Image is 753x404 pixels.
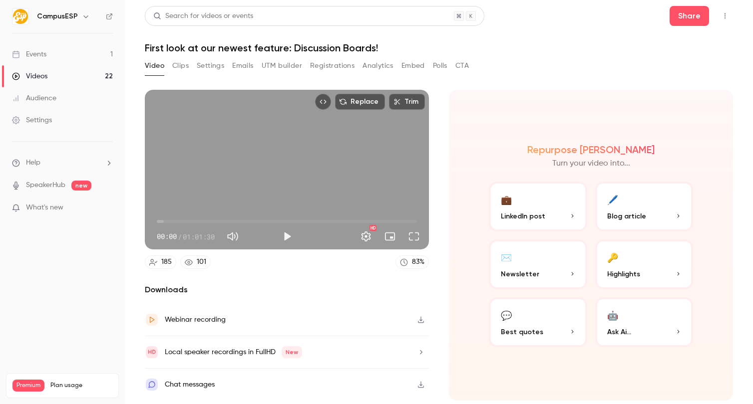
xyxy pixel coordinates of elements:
h2: Repurpose [PERSON_NAME] [527,144,655,156]
div: 🖊️ [607,192,618,207]
span: Ask Ai... [607,327,631,337]
button: 🤖Ask Ai... [595,297,694,347]
span: new [71,181,91,191]
button: Top Bar Actions [717,8,733,24]
button: 🔑Highlights [595,239,694,289]
div: Local speaker recordings in FullHD [165,346,302,358]
span: Help [26,158,40,168]
div: Audience [12,93,56,103]
div: 💬 [501,307,512,323]
button: Trim [389,94,425,110]
button: Polls [433,58,447,74]
span: 01:01:30 [183,231,215,242]
iframe: Noticeable Trigger [101,203,113,212]
h6: CampusESP [37,11,78,21]
span: 00:00 [157,231,177,242]
div: Search for videos or events [153,11,253,21]
span: / [178,231,182,242]
span: New [282,346,302,358]
a: 101 [180,255,211,269]
div: 83 % [412,257,424,267]
p: Turn your video into... [552,158,630,170]
button: Emails [232,58,253,74]
span: Plan usage [50,382,112,390]
span: Blog article [607,211,646,221]
div: 🔑 [607,249,618,265]
span: Highlights [607,269,640,279]
div: 🤖 [607,307,618,323]
button: Clips [172,58,189,74]
span: LinkedIn post [501,211,545,221]
button: 💼LinkedIn post [489,182,587,231]
button: UTM builder [262,58,302,74]
button: Mute [223,226,243,246]
h1: First look at our newest feature: Discussion Boards! [145,42,733,54]
a: 185 [145,255,176,269]
div: Videos [12,71,47,81]
h2: Downloads [145,284,429,296]
div: 00:00 [157,231,215,242]
button: Settings [197,58,224,74]
div: Webinar recording [165,314,226,326]
a: 83% [395,255,429,269]
button: CTA [455,58,469,74]
button: 🖊️Blog article [595,182,694,231]
button: Play [277,226,297,246]
div: Events [12,49,46,59]
button: ✉️Newsletter [489,239,587,289]
div: 💼 [501,192,512,207]
div: 185 [161,257,172,267]
li: help-dropdown-opener [12,158,113,168]
button: Video [145,58,164,74]
div: Settings [12,115,52,125]
span: What's new [26,202,63,213]
button: Full screen [404,226,424,246]
button: Replace [335,94,385,110]
span: Best quotes [501,327,543,337]
span: Newsletter [501,269,539,279]
div: ✉️ [501,249,512,265]
button: 💬Best quotes [489,297,587,347]
div: HD [370,225,376,231]
button: Registrations [310,58,355,74]
div: 101 [197,257,206,267]
button: Analytics [363,58,393,74]
img: CampusESP [12,8,28,24]
button: Share [670,6,709,26]
button: Embed [401,58,425,74]
button: Turn on miniplayer [380,226,400,246]
div: Chat messages [165,379,215,391]
button: Settings [356,226,376,246]
button: Embed video [315,94,331,110]
span: Premium [12,380,44,392]
a: SpeakerHub [26,180,65,191]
